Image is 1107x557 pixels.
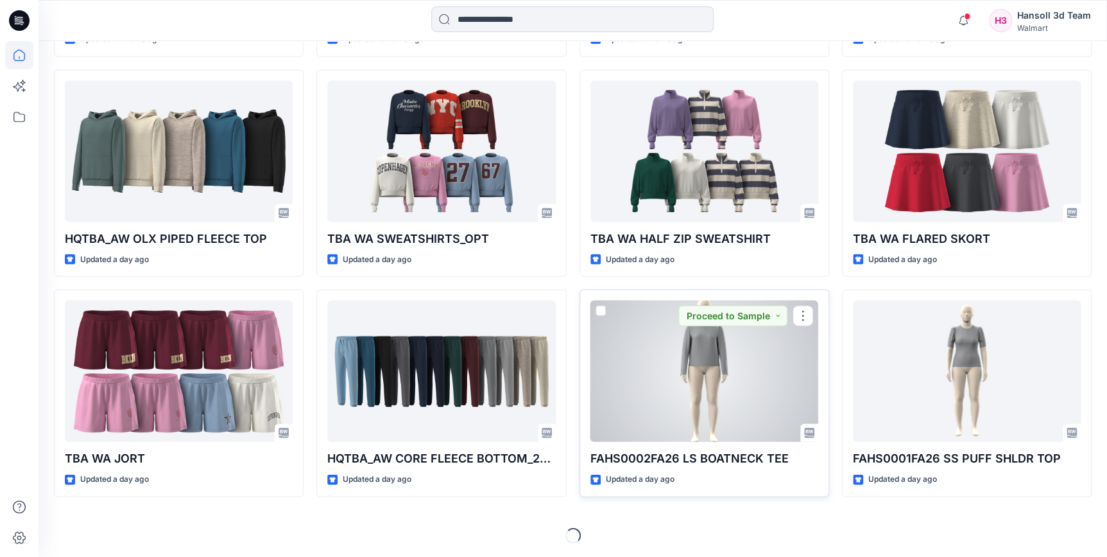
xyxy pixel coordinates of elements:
[1017,23,1091,33] div: Walmart
[868,252,937,266] p: Updated a day ago
[590,449,818,467] p: FAHS0002FA26 LS BOATNECK TEE
[327,80,555,222] a: TBA WA SWEATSHIRTS_OPT
[853,229,1081,247] p: TBA WA FLARED SKORT
[590,300,818,441] a: FAHS0002FA26 LS BOATNECK TEE
[80,252,149,266] p: Updated a day ago
[853,300,1081,441] a: FAHS0001FA26 SS PUFF SHLDR TOP
[80,472,149,486] p: Updated a day ago
[65,300,293,441] a: TBA WA JORT
[868,472,937,486] p: Updated a day ago
[343,252,411,266] p: Updated a day ago
[606,252,674,266] p: Updated a day ago
[989,9,1012,32] div: H3
[327,300,555,441] a: HQTBA_AW CORE FLEECE BOTTOM_230GSM
[327,229,555,247] p: TBA WA SWEATSHIRTS_OPT
[606,472,674,486] p: Updated a day ago
[65,449,293,467] p: TBA WA JORT
[327,449,555,467] p: HQTBA_AW CORE FLEECE BOTTOM_230GSM
[590,229,818,247] p: TBA WA HALF ZIP SWEATSHIRT
[590,80,818,222] a: TBA WA HALF ZIP SWEATSHIRT
[65,229,293,247] p: HQTBA_AW OLX PIPED FLEECE TOP
[1017,8,1091,23] div: Hansoll 3d Team
[853,449,1081,467] p: FAHS0001FA26 SS PUFF SHLDR TOP
[65,80,293,222] a: HQTBA_AW OLX PIPED FLEECE TOP
[343,472,411,486] p: Updated a day ago
[853,80,1081,222] a: TBA WA FLARED SKORT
